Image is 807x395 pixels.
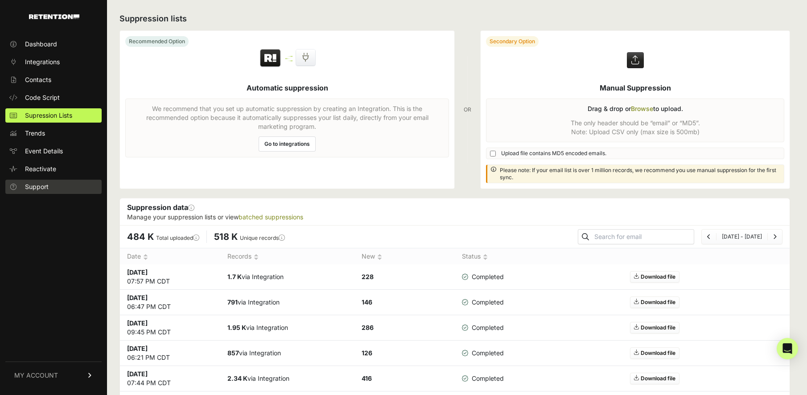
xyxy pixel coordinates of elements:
[490,151,496,156] input: Upload file contains MD5 encoded emails.
[156,235,199,241] label: Total uploaded
[25,129,45,138] span: Trends
[5,73,102,87] a: Contacts
[462,323,504,332] span: Completed
[5,162,102,176] a: Reactivate
[131,104,443,131] p: We recommend that you set up automatic suppression by creating an Integration. This is the recomm...
[25,93,60,102] span: Code Script
[127,268,148,276] strong: [DATE]
[630,347,679,359] a: Download file
[25,182,49,191] span: Support
[127,345,148,352] strong: [DATE]
[25,165,56,173] span: Reactivate
[29,14,79,19] img: Retention.com
[285,60,292,62] img: integration
[25,75,51,84] span: Contacts
[127,370,148,378] strong: [DATE]
[120,248,220,265] th: Date
[227,273,242,280] strong: 1.7 K
[630,322,679,333] a: Download file
[127,294,148,301] strong: [DATE]
[362,349,372,357] strong: 126
[227,374,247,382] strong: 2.34 K
[240,235,285,241] label: Unique records
[630,271,679,283] a: Download file
[707,233,711,240] a: Previous
[5,144,102,158] a: Event Details
[630,373,679,384] a: Download file
[220,341,354,366] td: via Integration
[120,290,220,315] td: 06:47 PM CDT
[501,150,606,157] span: Upload file contains MD5 encoded emails.
[701,229,782,244] nav: Page navigation
[630,296,679,308] a: Download file
[259,49,282,68] img: Retention
[120,315,220,341] td: 09:45 PM CDT
[254,254,259,260] img: no_sort-eaf950dc5ab64cae54d48a5578032e96f70b2ecb7d747501f34c8f2db400fb66.gif
[462,349,504,358] span: Completed
[462,272,504,281] span: Completed
[773,233,777,240] a: Next
[25,111,72,120] span: Supression Lists
[259,136,316,152] a: Go to integrations
[227,324,246,331] strong: 1.95 K
[120,366,220,391] td: 07:44 PM CDT
[247,82,328,93] h5: Automatic suppression
[5,91,102,105] a: Code Script
[483,254,488,260] img: no_sort-eaf950dc5ab64cae54d48a5578032e96f70b2ecb7d747501f34c8f2db400fb66.gif
[127,213,782,222] p: Manage your suppression lists or view
[354,248,455,265] th: New
[227,298,238,306] strong: 791
[25,40,57,49] span: Dashboard
[362,273,374,280] strong: 228
[464,30,471,189] div: OR
[377,254,382,260] img: no_sort-eaf950dc5ab64cae54d48a5578032e96f70b2ecb7d747501f34c8f2db400fb66.gif
[25,58,60,66] span: Integrations
[120,198,790,225] div: Suppression data
[125,36,189,47] div: Recommended Option
[285,56,292,57] img: integration
[455,248,522,265] th: Status
[462,374,504,383] span: Completed
[362,298,372,306] strong: 146
[462,298,504,307] span: Completed
[143,254,148,260] img: no_sort-eaf950dc5ab64cae54d48a5578032e96f70b2ecb7d747501f34c8f2db400fb66.gif
[220,290,354,315] td: via Integration
[5,37,102,51] a: Dashboard
[120,264,220,290] td: 07:57 PM CDT
[239,213,303,221] a: batched suppressions
[25,147,63,156] span: Event Details
[5,180,102,194] a: Support
[220,248,354,265] th: Records
[227,349,239,357] strong: 857
[5,362,102,389] a: MY ACCOUNT
[5,55,102,69] a: Integrations
[777,338,798,359] div: Open Intercom Messenger
[593,230,694,243] input: Search for email
[362,324,374,331] strong: 286
[285,58,292,59] img: integration
[127,319,148,327] strong: [DATE]
[220,366,354,391] td: via Integration
[5,108,102,123] a: Supression Lists
[716,233,767,240] li: [DATE] - [DATE]
[127,231,154,242] span: 484 K
[220,264,354,290] td: via Integration
[362,374,372,382] strong: 416
[14,371,58,380] span: MY ACCOUNT
[120,341,220,366] td: 06:21 PM CDT
[5,126,102,140] a: Trends
[214,231,238,242] span: 518 K
[220,315,354,341] td: via Integration
[119,12,790,25] h2: Suppression lists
